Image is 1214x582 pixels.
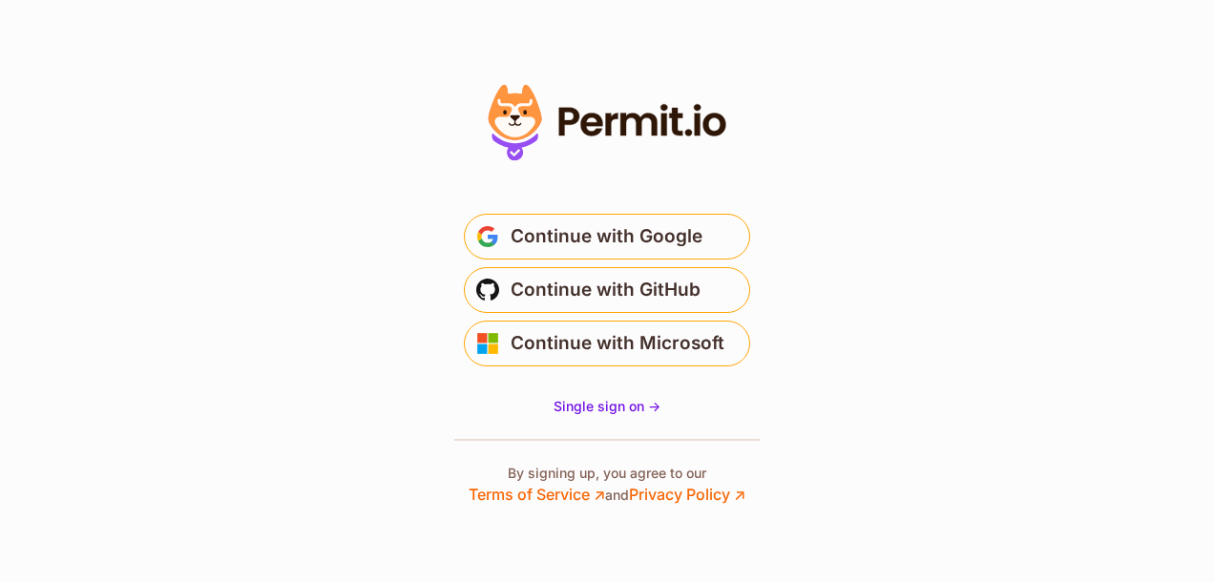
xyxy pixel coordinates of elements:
[464,321,750,366] button: Continue with Microsoft
[469,464,745,506] p: By signing up, you agree to our and
[464,267,750,313] button: Continue with GitHub
[629,485,745,504] a: Privacy Policy ↗
[511,275,701,305] span: Continue with GitHub
[464,214,750,260] button: Continue with Google
[469,485,605,504] a: Terms of Service ↗
[554,398,660,414] span: Single sign on ->
[554,397,660,416] a: Single sign on ->
[511,328,724,359] span: Continue with Microsoft
[511,221,702,252] span: Continue with Google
